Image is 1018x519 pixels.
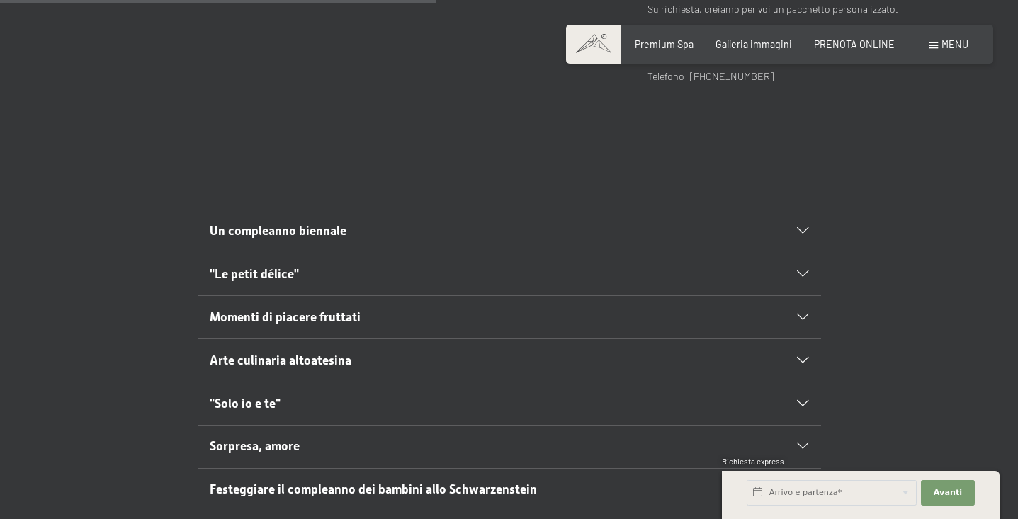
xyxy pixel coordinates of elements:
[722,457,784,466] span: Richiesta express
[210,267,299,281] span: "Le petit délice"
[814,38,895,50] a: PRENOTA ONLINE
[210,224,346,238] span: Un compleanno biennale
[934,487,962,498] span: Avanti
[647,1,971,18] p: Su richiesta, creiamo per voi un pacchetto personalizzato.
[210,397,281,411] span: "Solo io e te"
[210,439,300,453] span: Sorpresa, amore
[647,69,971,85] p: Telefono: [PHONE_NUMBER]
[716,38,792,50] a: Galleria immagini
[635,38,694,50] a: Premium Spa
[210,482,537,496] span: Festeggiare il compleanno dei bambini allo Schwarzenstein
[941,38,968,50] span: Menu
[210,310,361,324] span: Momenti di piacere fruttati
[921,480,975,506] button: Avanti
[210,353,351,367] span: Arte culinaria altoatesina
